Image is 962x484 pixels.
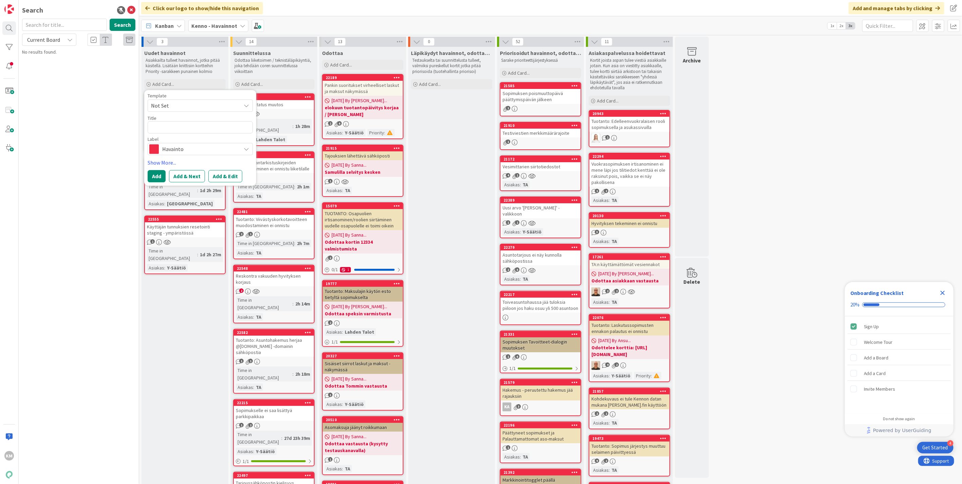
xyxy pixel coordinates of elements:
span: : [384,129,385,136]
span: 2 [328,320,333,325]
div: Time in [GEOGRAPHIC_DATA] [236,119,293,134]
div: Y-Säätiö [165,264,188,272]
div: 21579Hakemus - peruutettu hakemus jää rajauksiin [501,379,581,401]
span: : [342,187,343,194]
div: 22380Pilot: Hinnantarkistuskirjeiden muodostaminen ei onnistu liiketilalle [234,152,314,173]
div: Time in [GEOGRAPHIC_DATA] [236,296,293,311]
a: 21331Sopimuksen Tavoitteet-dialogin muutokset1/1 [500,331,581,373]
div: Asiakas [147,264,164,272]
div: 22294 [589,153,669,160]
b: Kenno - Havainnot [191,22,237,29]
div: Lahden Talot [254,136,287,143]
div: Add a Board [864,354,889,362]
div: 17261 [592,255,669,259]
div: 21857Kohdekuvaus ei tule Kennon datan mukana [PERSON_NAME].fin käyttöön [589,388,669,409]
a: 22389Uusi arvo '[PERSON_NAME]' - valikkoonAsiakas:Y-Säätiö [500,197,581,238]
span: [DATE] By Sanna... [332,375,366,383]
a: 22189Pankin suoritukset virheelliset laskut ja maksut näkymässä[DATE] By [PERSON_NAME]...elokuun ... [322,74,403,139]
span: 6 [337,121,342,126]
div: Priority [367,129,384,136]
div: 21585Sopimuksen poismuuttopäivä päättymispäivän jälkeen [501,83,581,104]
div: 20327 [326,354,403,358]
div: 21910 [501,123,581,129]
a: 22215Sopimukselle ei saa lisättyä parkkipaikkaaTime in [GEOGRAPHIC_DATA]:27d 23h 39mAsiakas:Y-Sää... [233,399,315,466]
span: [DATE] By Ansu... [598,337,631,344]
div: 22294Vuokrasopimuksen irtisanominen ei mene läpi jos tilitiedot kenttää ei ole raksinut pois, vai... [589,153,669,187]
div: 21331 [501,331,581,337]
div: Priority [634,372,651,379]
div: 21857 [589,388,669,394]
div: 22565 [234,94,314,100]
span: : [293,370,294,378]
a: 22548Reskontra vakuuden hyvityksen korjausTime in [GEOGRAPHIC_DATA]:2h 14mAsiakas:TA [233,265,315,323]
span: 1 [248,232,253,236]
span: Add Card... [241,81,263,87]
span: : [609,197,610,204]
a: 22217Toiveasuntohaussa jää tuloksia piiloon jos haku osuu yli 500 asuntoon [500,291,581,325]
span: 1 / 1 [509,365,516,372]
span: : [294,183,295,190]
div: TA [254,192,263,200]
span: 2 [604,189,608,193]
span: : [294,240,295,247]
div: Time in [GEOGRAPHIC_DATA] [236,367,293,381]
span: 1 [515,220,520,225]
div: 20130 [592,213,669,218]
div: Vesimittarien siirtotiedostot [501,162,581,171]
span: [DATE] By [PERSON_NAME]... [332,303,387,310]
span: Current Board [27,36,60,43]
span: 1 [506,220,510,225]
button: Add & Edit [208,170,242,182]
div: 21915 [326,146,403,151]
div: Tuotanto: Viivästyskorkotavoitteen muodostaminen ei onnistu [234,215,314,230]
b: Odottelee korttia: [URL][DOMAIN_NAME] [591,344,667,358]
div: 21585 [504,83,581,88]
div: Pankin suoritukset virheelliset laskut ja maksut näkymässä [323,81,403,96]
button: Add [148,170,166,182]
div: 22076 [589,315,669,321]
div: 22217Toiveasuntohaussa jää tuloksia piiloon jos haku osuu yli 500 asuntoon [501,292,581,313]
div: 1/1 [501,364,581,373]
div: 20943Tuotanto: Edelleenvuokralaisen rooli sopimuksella ja asukassivuilla [589,111,669,132]
div: 21910 [504,123,581,128]
a: 21172Vesimittarien siirtotiedostotAsiakas:TA [500,155,581,191]
div: Sign Up is complete. [848,319,951,334]
div: 22294 [592,154,669,159]
a: 22582Tuotanto: Asuntohakemus herjaa @[DOMAIN_NAME] -domainin sähköpostiaTime in [GEOGRAPHIC_DATA]... [233,329,315,394]
div: Time in [GEOGRAPHIC_DATA] [147,247,197,262]
span: 3 [595,230,599,234]
div: Testiviestien merkkimäärärajoite [501,129,581,137]
div: TA [521,181,530,188]
span: 1 [328,393,333,397]
div: 21331 [504,332,581,337]
span: Label [148,137,158,142]
div: Vuokrasopimuksen irtisanominen ei mene läpi jos tilitiedot kenttää ei ole raksinut pois, vaikka s... [589,160,669,187]
div: TA [610,238,619,245]
label: Title [148,115,156,121]
div: 22215 [234,400,314,406]
div: 21331Sopimuksen Tavoitteet-dialogin muutokset [501,331,581,352]
span: 2 [239,288,244,293]
div: Lahden Talot [343,328,376,336]
div: Asiakas [325,187,342,194]
div: 22555 [148,217,225,222]
a: 22555Käyttäjän tunnuksien resetointi staging - ympäristössäTime in [GEOGRAPHIC_DATA]:1d 2h 27mAsi... [144,216,226,274]
div: 21579 [501,379,581,386]
img: MK [591,361,600,370]
input: Quick Filter... [862,20,913,32]
a: 22481Tuotanto: Viivästyskorkotavoitteen muodostaminen ei onnistuTime in [GEOGRAPHIC_DATA]:2h 7mAs... [233,208,315,259]
div: Add a Board is incomplete. [848,350,951,365]
div: Onboarding Checklist [850,289,904,297]
div: Asiakas [591,197,609,204]
div: 22076 [592,315,669,320]
img: MK [591,287,600,296]
div: Asunnon status muutos [234,100,314,109]
span: 6 [515,354,520,359]
div: 22217 [504,292,581,297]
div: Käyttäjän tunnuksien resetointi staging - ympäristössä [145,222,225,237]
span: : [609,238,610,245]
div: 22215Sopimukselle ei saa lisättyä parkkipaikkaa [234,400,314,421]
div: 22279 [501,244,581,250]
span: : [293,123,294,130]
div: Toiveasuntohaussa jää tuloksia piiloon jos haku osuu yli 500 asuntoon [501,298,581,313]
